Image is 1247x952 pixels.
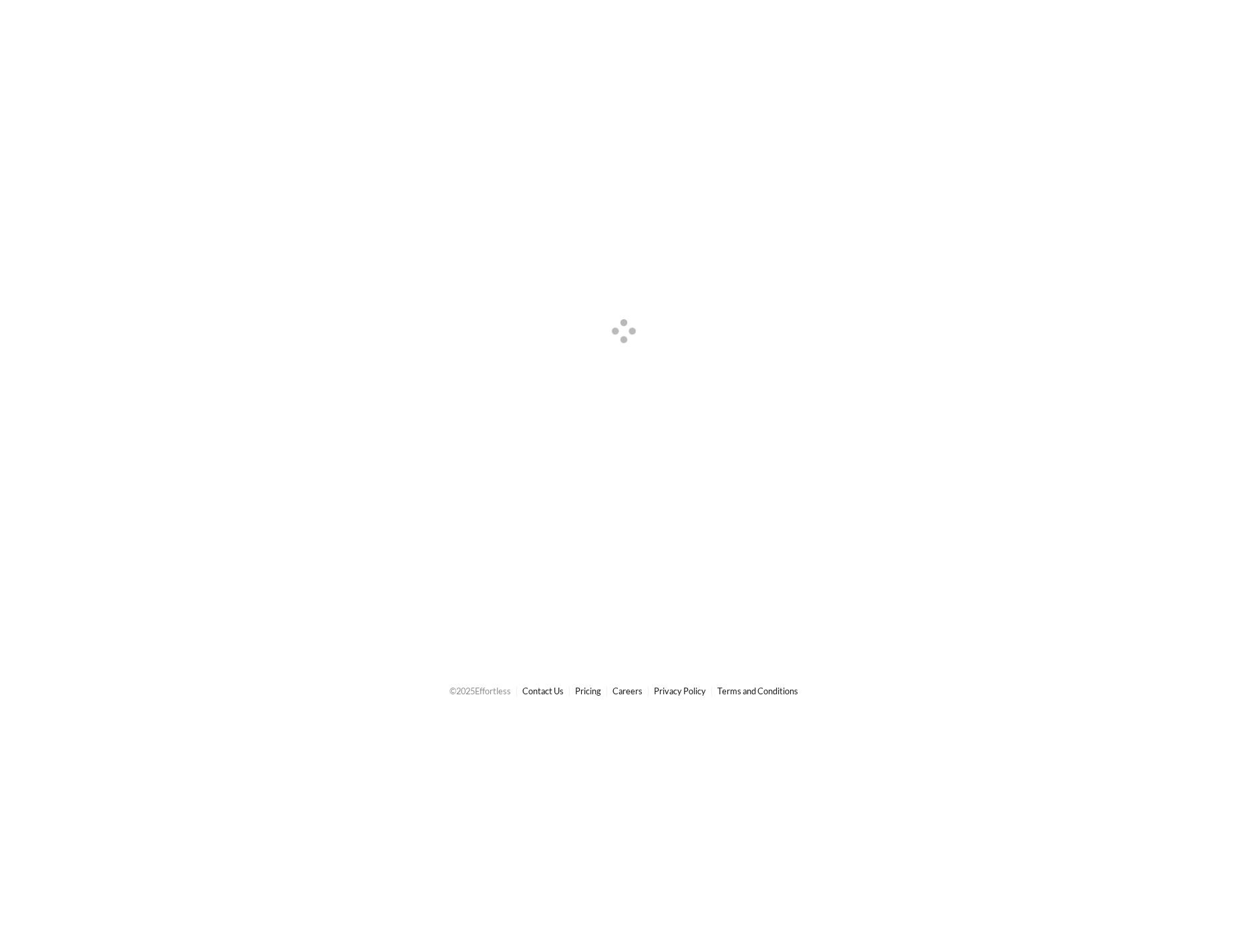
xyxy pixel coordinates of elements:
[717,686,798,696] a: Terms and Conditions
[522,686,564,696] a: Contact Us
[450,686,511,696] span: © 2025 Effortless
[575,686,601,696] a: Pricing
[654,686,706,696] a: Privacy Policy
[612,686,643,696] a: Careers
